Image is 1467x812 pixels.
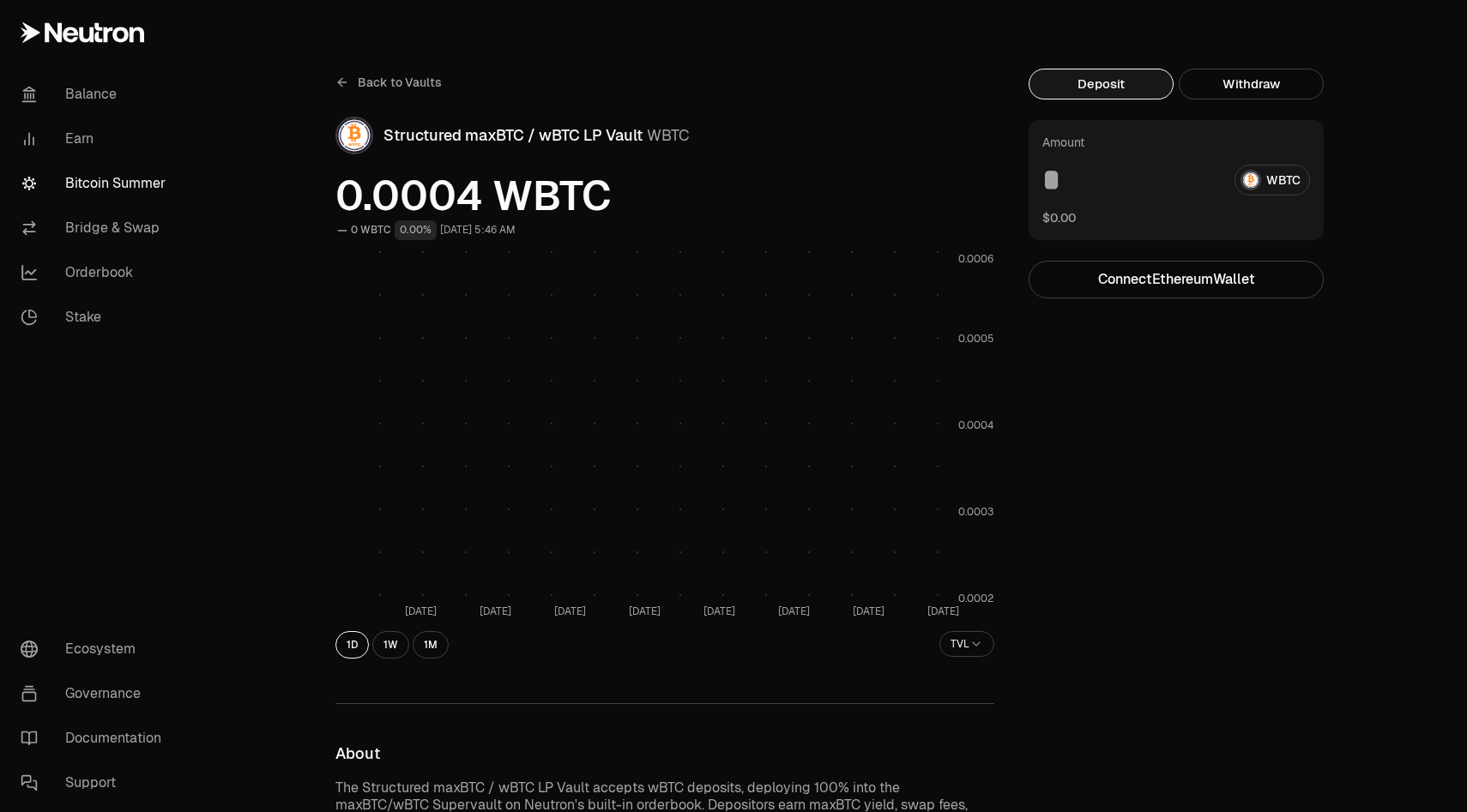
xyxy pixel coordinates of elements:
[853,604,884,618] tspan: [DATE]
[335,69,442,96] a: Back to Vaults
[405,604,437,618] tspan: [DATE]
[1042,209,1076,226] button: $0.00
[440,220,516,240] div: [DATE] 5:46 AM
[7,627,185,671] a: Ecosystem
[351,220,391,240] div: 0 WBTC
[1029,69,1174,99] button: Deposit
[337,118,371,153] img: WBTC Logo
[7,72,185,117] a: Balance
[372,631,409,659] button: 1W
[958,505,993,519] tspan: 0.0003
[927,604,959,618] tspan: [DATE]
[1042,134,1084,151] div: Amount
[7,295,185,340] a: Stake
[7,117,185,161] a: Earn
[1179,69,1324,99] button: Withdraw
[7,716,185,761] a: Documentation
[395,220,437,240] div: 0.00%
[958,592,993,605] tspan: 0.0002
[629,604,661,618] tspan: [DATE]
[7,761,185,805] a: Support
[1029,261,1324,298] button: ConnectEthereumWallet
[358,74,442,91] span: Back to Vaults
[413,631,449,659] button: 1M
[958,332,994,346] tspan: 0.0005
[647,125,690,145] span: WBTC
[554,604,586,618] tspan: [DATE]
[958,252,993,266] tspan: 0.0006
[480,604,511,618] tspan: [DATE]
[958,418,993,432] tspan: 0.0004
[335,631,369,659] button: 1D
[7,250,185,295] a: Orderbook
[7,206,185,250] a: Bridge & Swap
[335,745,994,762] h3: About
[703,604,735,618] tspan: [DATE]
[7,161,185,206] a: Bitcoin Summer
[778,604,810,618] tspan: [DATE]
[7,671,185,716] a: Governance
[335,175,994,216] span: 0.0004 WBTC
[383,125,643,145] span: Structured maxBTC / wBTC LP Vault
[939,631,994,657] button: TVL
